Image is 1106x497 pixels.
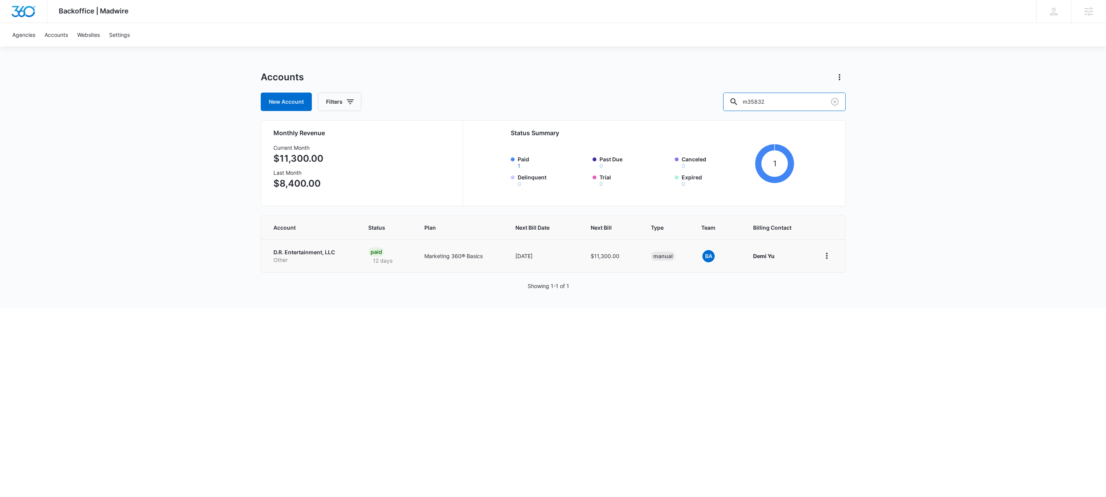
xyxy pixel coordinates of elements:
span: Team [701,224,724,232]
span: Backoffice | Madwire [59,7,129,15]
h2: Status Summary [511,128,795,138]
a: Websites [73,23,104,46]
span: BA [702,250,715,262]
span: Plan [424,224,497,232]
label: Delinquent [518,173,588,187]
button: Paid [518,163,520,169]
h3: Current Month [273,144,323,152]
label: Past Due [599,155,670,169]
input: Search [723,93,846,111]
h3: Last Month [273,169,323,177]
strong: Demi Yu [753,253,775,259]
td: [DATE] [506,239,582,272]
button: home [821,250,833,262]
span: Next Bill Date [515,224,561,232]
label: Trial [599,173,670,187]
a: Settings [104,23,134,46]
p: Other [273,256,350,264]
a: Accounts [40,23,73,46]
span: Next Bill [591,224,621,232]
button: Clear [829,96,841,108]
h2: Monthly Revenue [273,128,454,138]
p: 12 days [368,257,397,265]
p: Marketing 360® Basics [424,252,497,260]
p: $11,300.00 [273,152,323,166]
p: D.R. Entertainment, LLC [273,248,350,256]
p: $8,400.00 [273,177,323,191]
a: D.R. Entertainment, LLCOther [273,248,350,263]
tspan: 1 [773,159,777,168]
span: Billing Contact [753,224,802,232]
button: Actions [833,71,846,83]
div: Paid [368,247,384,257]
h1: Accounts [261,71,304,83]
td: $11,300.00 [581,239,641,272]
label: Canceled [682,155,752,169]
a: New Account [261,93,312,111]
button: Filters [318,93,361,111]
label: Paid [518,155,588,169]
span: Status [368,224,395,232]
span: Type [651,224,672,232]
span: Account [273,224,339,232]
p: Showing 1-1 of 1 [528,282,569,290]
div: Manual [651,252,675,261]
a: Agencies [8,23,40,46]
label: Expired [682,173,752,187]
